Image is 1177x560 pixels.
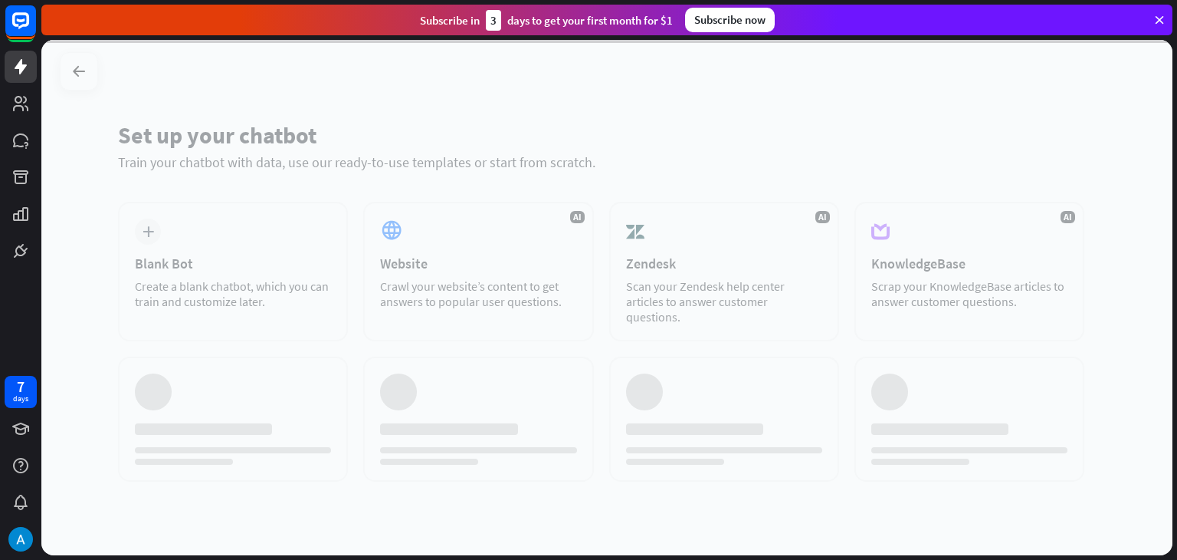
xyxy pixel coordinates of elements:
[486,10,501,31] div: 3
[420,10,673,31] div: Subscribe in days to get your first month for $1
[17,380,25,394] div: 7
[685,8,775,32] div: Subscribe now
[13,394,28,404] div: days
[5,376,37,408] a: 7 days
